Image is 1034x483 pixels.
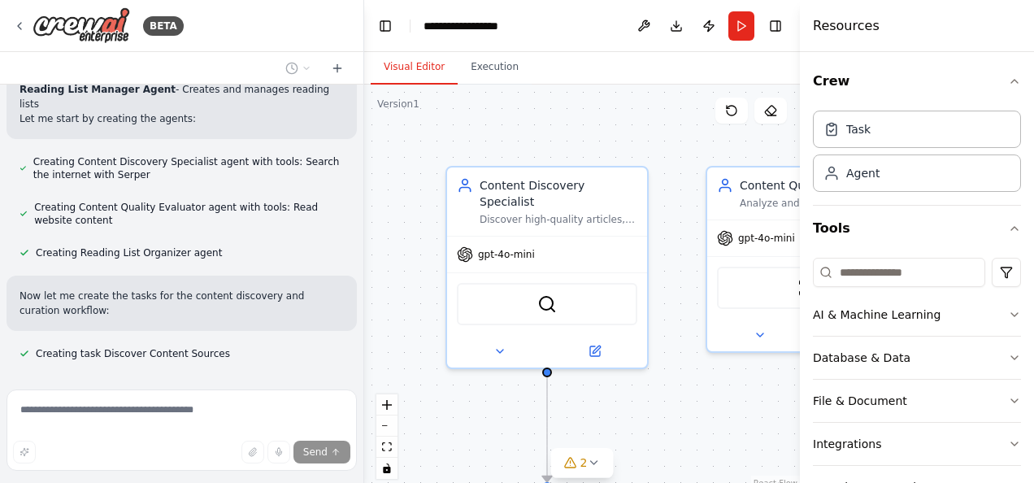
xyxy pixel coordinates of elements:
[813,436,881,452] div: Integrations
[813,307,941,323] div: AI & Machine Learning
[539,360,555,482] g: Edge from 79756f10-bb8d-417b-ac04-aad6cd50335b to 3dd28398-bbbc-40a2-8d72-a51211028ddb
[706,166,909,353] div: Content Quality EvaluatorAnalyze and evaluate the quality, credibility, and relevance of discover...
[324,59,350,78] button: Start a new chat
[376,437,398,458] button: fit view
[377,98,419,111] div: Version 1
[813,380,1021,422] button: File & Document
[445,166,649,369] div: Content Discovery SpecialistDiscover high-quality articles, videos, and podcasts based on {intere...
[13,441,36,463] button: Improve this prompt
[551,448,614,478] button: 2
[267,441,290,463] button: Click to speak your automation idea
[480,213,637,226] div: Discover high-quality articles, videos, and podcasts based on {interests} and {topics}. Find dive...
[813,423,1021,465] button: Integrations
[846,165,880,181] div: Agent
[813,294,1021,336] button: AI & Machine Learning
[33,7,130,44] img: Logo
[143,16,184,36] div: BETA
[813,393,907,409] div: File & Document
[374,15,397,37] button: Hide left sidebar
[537,294,557,314] img: SerperDevTool
[33,155,344,181] span: Creating Content Discovery Specialist agent with tools: Search the internet with Serper
[738,232,795,245] span: gpt-4o-mini
[376,458,398,479] button: toggle interactivity
[458,50,532,85] button: Execution
[740,197,897,210] div: Analyze and evaluate the quality, credibility, and relevance of discovered content for {interests...
[376,416,398,437] button: zoom out
[20,289,344,318] p: Now let me create the tasks for the content discovery and curation workflow:
[20,84,176,95] strong: Reading List Manager Agent
[740,177,897,194] div: Content Quality Evaluator
[424,18,545,34] nav: breadcrumb
[813,337,1021,379] button: Database & Data
[293,441,350,463] button: Send
[813,16,880,36] h4: Resources
[36,347,230,360] span: Creating task Discover Content Sources
[549,342,641,361] button: Open in side panel
[34,201,344,227] span: Creating Content Quality Evaluator agent with tools: Read website content
[376,394,398,416] button: zoom in
[478,248,535,261] span: gpt-4o-mini
[279,59,318,78] button: Switch to previous chat
[813,350,910,366] div: Database & Data
[36,246,222,259] span: Creating Reading List Organizer agent
[813,104,1021,205] div: Crew
[241,441,264,463] button: Upload files
[580,455,588,471] span: 2
[480,177,637,210] div: Content Discovery Specialist
[813,206,1021,251] button: Tools
[846,121,871,137] div: Task
[20,111,344,126] p: Let me start by creating the agents:
[371,50,458,85] button: Visual Editor
[20,82,344,111] li: - Creates and manages reading lists
[764,15,787,37] button: Hide right sidebar
[303,446,328,459] span: Send
[376,394,398,479] div: React Flow controls
[813,59,1021,104] button: Crew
